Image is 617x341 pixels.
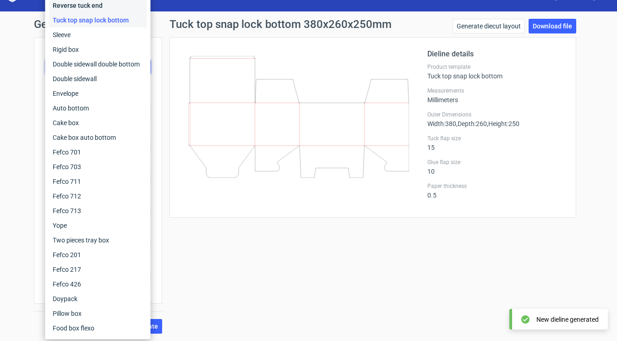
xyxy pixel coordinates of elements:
[49,115,147,130] div: Cake box
[49,233,147,247] div: Two pieces tray box
[49,174,147,189] div: Fefco 711
[427,87,565,94] label: Measurements
[49,159,147,174] div: Fefco 703
[487,120,519,127] span: , Height : 250
[169,19,392,30] h1: Tuck top snap lock bottom 380x260x250mm
[427,111,565,118] label: Outer Dimensions
[49,13,147,27] div: Tuck top snap lock bottom
[427,135,565,151] div: 15
[453,19,525,33] a: Generate diecut layout
[49,145,147,159] div: Fefco 701
[427,120,456,127] span: Width : 380
[49,291,147,306] div: Doypack
[427,87,565,104] div: Millimeters
[427,159,565,175] div: 10
[427,182,565,199] div: 0.5
[529,19,576,33] a: Download file
[49,203,147,218] div: Fefco 713
[49,321,147,335] div: Food box flexo
[49,86,147,101] div: Envelope
[427,159,565,166] label: Glue flap size
[456,120,487,127] span: , Depth : 260
[49,262,147,277] div: Fefco 217
[49,277,147,291] div: Fefco 426
[536,315,599,324] div: New dieline generated
[49,247,147,262] div: Fefco 201
[427,63,565,71] label: Product template
[49,27,147,42] div: Sleeve
[49,189,147,203] div: Fefco 712
[49,218,147,233] div: Yope
[427,182,565,190] label: Paper thickness
[49,306,147,321] div: Pillow box
[49,130,147,145] div: Cake box auto bottom
[49,101,147,115] div: Auto bottom
[49,57,147,71] div: Double sidewall double bottom
[427,49,565,60] h2: Dieline details
[34,19,584,30] h1: Generate new dieline
[49,42,147,57] div: Rigid box
[49,71,147,86] div: Double sidewall
[427,135,565,142] label: Tuck flap size
[427,63,565,80] div: Tuck top snap lock bottom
